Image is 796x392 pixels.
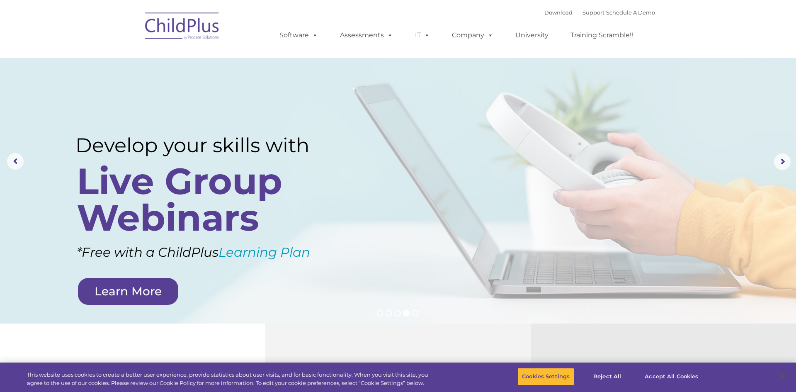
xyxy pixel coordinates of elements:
[271,27,326,44] a: Software
[77,241,358,264] rs-layer: *Free with a ChildPlus
[407,27,438,44] a: IT
[640,368,703,385] button: Accept All Cookies
[606,9,655,16] a: Schedule A Demo
[582,9,604,16] a: Support
[115,89,150,95] span: Phone number
[218,244,310,260] a: Learning Plan
[517,368,574,385] button: Cookies Settings
[544,9,655,16] font: |
[27,371,438,387] div: This website uses cookies to create a better user experience, provide statistics about user visit...
[444,27,502,44] a: Company
[581,368,633,385] button: Reject All
[141,7,224,48] img: ChildPlus by Procare Solutions
[774,368,792,386] button: Close
[332,27,401,44] a: Assessments
[562,27,641,44] a: Training Scramble!!
[75,134,339,157] rs-layer: Develop your skills with
[544,9,573,16] a: Download
[507,27,557,44] a: University
[77,163,335,236] rs-layer: Live Group Webinars
[78,278,178,305] a: Learn More
[115,55,141,61] span: Last name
